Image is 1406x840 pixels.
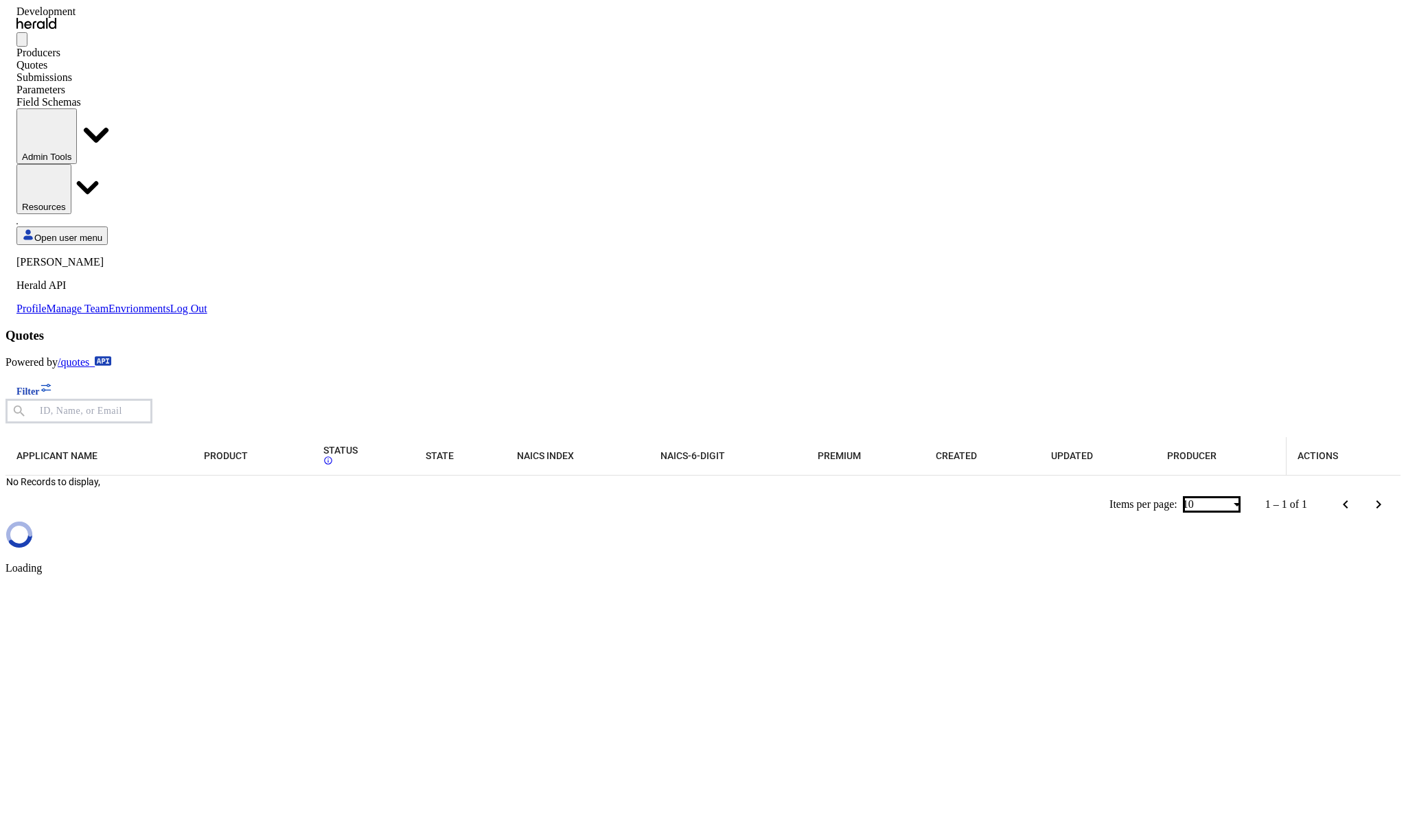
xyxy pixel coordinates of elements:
span: CREATED [936,450,977,461]
a: Envrionments [108,303,170,314]
span: STATE [426,450,454,461]
p: Herald API [16,279,207,292]
button: Filter [5,380,64,399]
div: 1 – 1 of 1 [1265,498,1307,511]
span: PREMIUM [818,450,861,461]
span: NAICS-6-DIGIT [660,450,725,461]
div: Quotes [16,59,207,71]
h3: Quotes [5,328,1401,343]
mat-icon: search [5,404,29,421]
div: Parameters [16,84,207,96]
span: PRODUCT [204,450,248,461]
a: Log Out [170,303,207,314]
button: internal dropdown menu [16,108,77,164]
button: Open user menu [16,226,108,245]
td: No Records to display, [5,476,1401,488]
span: NAICS INDEX [517,450,574,461]
span: PRODUCER [1167,450,1217,461]
img: Herald Logo [16,18,56,30]
span: APPLICANT NAME [16,450,97,461]
div: Development [16,5,207,18]
div: Producers [16,47,207,59]
span: Filter [16,386,39,397]
span: Open user menu [34,233,102,243]
button: Resources dropdown menu [16,164,71,214]
mat-label: ID, Name, or Email [40,406,122,416]
mat-icon: info_outline [323,456,333,465]
th: ACTIONS [1286,437,1401,476]
p: Loading [5,562,1401,574]
span: STATUS [323,445,358,456]
table: Table view of all quotes submitted by your platform [5,437,1401,488]
p: [PERSON_NAME] [16,256,207,268]
div: Submissions [16,71,207,84]
a: Profile [16,303,47,314]
div: Items per page: [1109,498,1177,511]
a: Manage Team [47,303,109,314]
div: Open user menu [16,256,207,315]
p: Powered by [5,356,1401,369]
a: /quotes [58,356,112,368]
div: Field Schemas [16,96,207,108]
span: UPDATED [1051,450,1093,461]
